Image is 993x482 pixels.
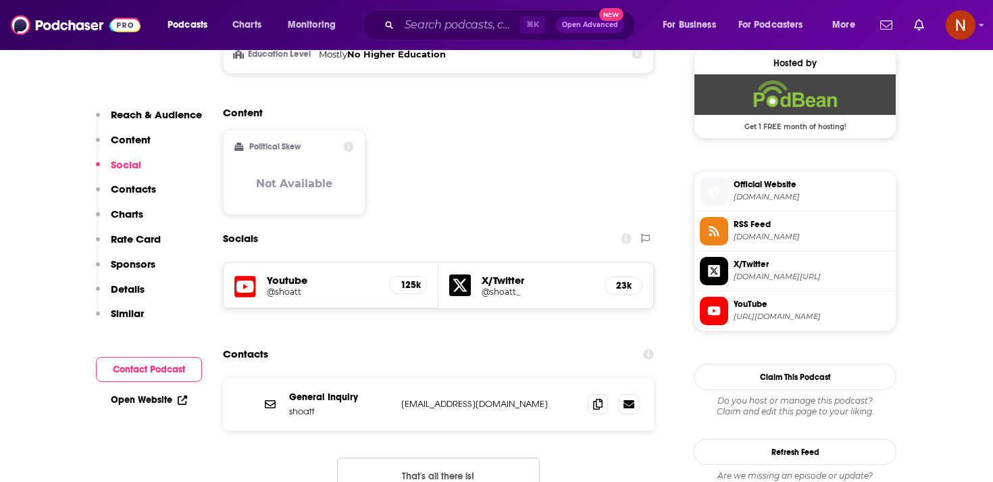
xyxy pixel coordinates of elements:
[875,14,898,37] a: Show notifications dropdown
[556,17,624,33] button: Open AdvancedNew
[96,208,143,233] button: Charts
[700,257,890,285] a: X/Twitter[DOMAIN_NAME][URL]
[234,50,313,59] h3: Education Level
[832,16,855,34] span: More
[267,274,378,287] h5: Youtube
[111,108,202,121] p: Reach & Audience
[96,183,156,208] button: Contacts
[401,398,577,410] p: [EMAIL_ADDRESS][DOMAIN_NAME]
[347,49,446,59] span: No Higher Education
[520,16,545,34] span: ⌘ K
[616,280,631,291] h5: 23k
[96,357,202,382] button: Contact Podcast
[734,178,890,191] span: Official Website
[96,283,145,308] button: Details
[111,183,156,195] p: Contacts
[96,158,141,183] button: Social
[96,307,144,332] button: Similar
[599,8,623,21] span: New
[700,297,890,325] a: YouTube[URL][DOMAIN_NAME]
[730,14,823,36] button: open menu
[111,283,145,295] p: Details
[168,16,207,34] span: Podcasts
[734,272,890,282] span: twitter.com/shoatt_
[694,439,896,465] button: Refresh Feed
[111,307,144,320] p: Similar
[289,391,390,403] p: General Inquiry
[946,10,975,40] img: User Profile
[734,298,890,310] span: YouTube
[399,14,520,36] input: Search podcasts, credits, & more...
[482,274,594,287] h5: X/Twitter
[319,49,347,59] span: Mostly
[249,142,301,151] h2: Political Skew
[694,395,896,417] div: Claim and edit this page to your liking.
[694,395,896,406] span: Do you host or manage this podcast?
[111,233,161,245] p: Rate Card
[11,12,141,38] img: Podchaser - Follow, Share and Rate Podcasts
[653,14,733,36] button: open menu
[288,16,336,34] span: Monitoring
[401,279,415,291] h5: 125k
[823,14,872,36] button: open menu
[694,57,896,69] div: Hosted by
[734,192,890,202] span: shoatt.podbean.com
[946,10,975,40] button: Show profile menu
[738,16,803,34] span: For Podcasters
[734,218,890,231] span: RSS Feed
[909,14,930,37] a: Show notifications dropdown
[158,14,225,36] button: open menu
[232,16,261,34] span: Charts
[111,208,143,220] p: Charts
[96,233,161,258] button: Rate Card
[96,133,151,158] button: Content
[96,108,202,133] button: Reach & Audience
[223,226,258,251] h2: Socials
[562,22,618,28] span: Open Advanced
[96,258,155,283] button: Sponsors
[946,10,975,40] span: Logged in as AdelNBM
[663,16,716,34] span: For Business
[223,341,268,367] h2: Contacts
[111,133,151,146] p: Content
[694,74,896,130] a: Podbean Deal: Get 1 FREE month of hosting!
[375,9,648,41] div: Search podcasts, credits, & more...
[111,258,155,270] p: Sponsors
[482,287,594,297] a: @shoatt_
[224,14,270,36] a: Charts
[694,74,896,115] img: Podbean Deal: Get 1 FREE month of hosting!
[111,394,187,406] a: Open Website
[734,312,890,322] span: https://www.youtube.com/@shoatt
[694,115,896,131] span: Get 1 FREE month of hosting!
[256,177,332,190] h3: Not Available
[734,232,890,242] span: feed.podbean.com
[267,287,378,297] a: @shoatt
[278,14,353,36] button: open menu
[700,217,890,245] a: RSS Feed[DOMAIN_NAME]
[111,158,141,171] p: Social
[223,106,643,119] h2: Content
[700,177,890,206] a: Official Website[DOMAIN_NAME]
[289,406,390,417] p: shoatt
[734,258,890,270] span: X/Twitter
[694,364,896,390] button: Claim This Podcast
